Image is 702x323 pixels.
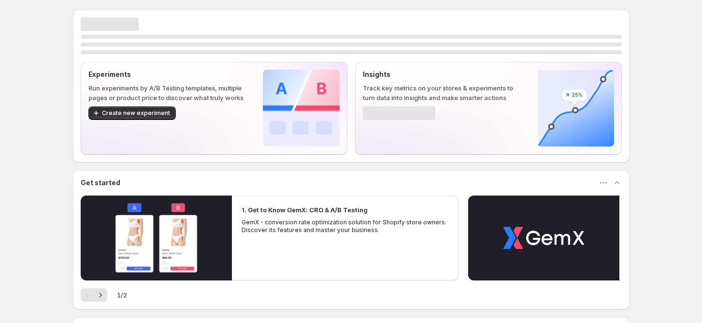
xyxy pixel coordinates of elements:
p: GemX - conversion rate optimization solution for Shopify store owners. Discover its features and ... [242,219,449,234]
button: Next [94,288,107,302]
p: Insights [363,70,522,79]
p: Run experiments by A/B Testing templates, multiple pages or product price to discover what truly ... [88,83,247,103]
img: Insights [537,70,614,147]
h2: 1. Get to Know GemX: CRO & A/B Testing [242,205,368,215]
button: Play video [81,195,232,280]
p: Track key metrics on your stores & experiments to turn data into insights and make smarter actions [363,83,522,103]
img: Experiments [263,70,340,147]
button: Play video [468,195,619,280]
span: 1 / 2 [117,290,127,300]
span: Create new experiment [102,109,170,117]
button: Create new experiment [88,106,176,120]
nav: Pagination [81,288,107,302]
p: Experiments [88,70,247,79]
h3: Get started [81,178,120,188]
